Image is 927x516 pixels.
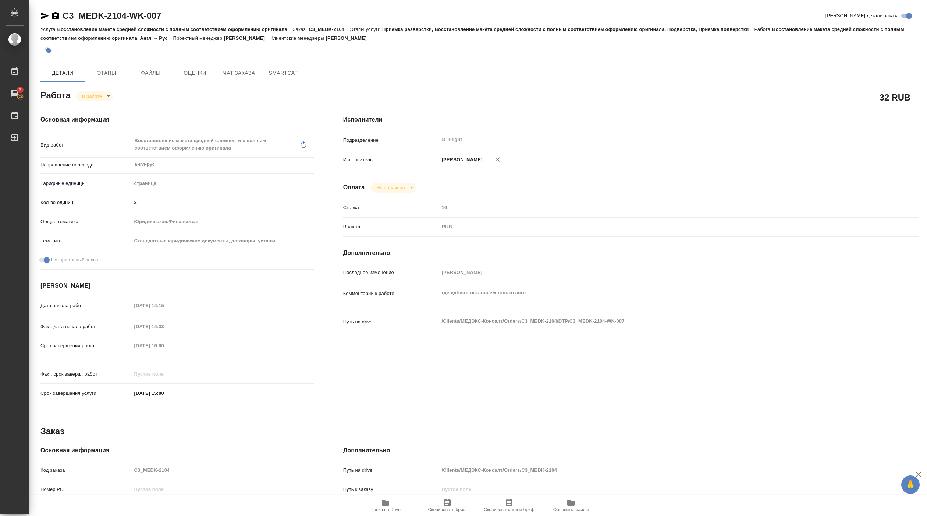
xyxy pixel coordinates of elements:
input: Пустое поле [439,267,871,278]
h4: Оплата [343,183,365,192]
p: Путь на drive [343,318,439,326]
span: Папка на Drive [370,507,401,512]
p: Ставка [343,204,439,211]
button: Удалить исполнителя [490,151,506,168]
h4: Основная информация [40,115,314,124]
span: [PERSON_NAME] детали заказа [825,12,899,20]
p: Подразделение [343,137,439,144]
p: Клиентские менеджеры [270,35,326,41]
span: Скопировать мини-бриф [484,507,534,512]
button: 🙏 [901,475,920,494]
div: страница [132,177,314,190]
p: Общая тематика [40,218,132,225]
p: Дата начала работ [40,302,132,309]
p: Валюта [343,223,439,231]
a: 3 [2,84,28,103]
p: Исполнитель [343,156,439,164]
p: Путь к заказу [343,486,439,493]
div: Стандартные юридические документы, договоры, уставы [132,235,314,247]
span: Обновить файлы [553,507,589,512]
p: Работа [754,27,772,32]
p: Номер РО [40,486,132,493]
p: Восстановление макета средней сложности с полным соответствием оформлению оригинала [57,27,292,32]
input: Пустое поле [132,369,196,379]
button: Обновить файлы [540,495,602,516]
p: Тематика [40,237,132,245]
button: Не оплачена [374,185,407,191]
p: [PERSON_NAME] [224,35,270,41]
input: Пустое поле [132,484,314,495]
input: Пустое поле [132,465,314,475]
h2: Работа [40,88,71,101]
button: В работе [80,93,104,99]
p: Комментарий к работе [343,290,439,297]
textarea: /Clients/МЕДЭКС-Консалт/Orders/C3_MEDK-2104/DTP/C3_MEDK-2104-WK-007 [439,315,871,327]
input: ✎ Введи что-нибудь [132,388,196,399]
p: Приемка разверстки, Восстановление макета средней сложности с полным соответствием оформлению ори... [382,27,754,32]
p: [PERSON_NAME] [439,156,483,164]
p: Проектный менеджер [173,35,224,41]
input: ✎ Введи что-нибудь [132,197,314,208]
p: C3_MEDK-2104 [309,27,350,32]
h4: Основная информация [40,446,314,455]
span: 3 [14,86,26,94]
input: Пустое поле [439,465,871,475]
p: Факт. дата начала работ [40,323,132,330]
input: Пустое поле [132,321,196,332]
a: C3_MEDK-2104-WK-007 [63,11,161,21]
span: 🙏 [904,477,917,492]
h2: Заказ [40,425,64,437]
input: Пустое поле [439,202,871,213]
h4: [PERSON_NAME] [40,281,314,290]
textarea: где дубляж оставляем только англ [439,287,871,299]
span: Файлы [133,69,168,78]
p: Срок завершения работ [40,342,132,350]
button: Скопировать бриф [416,495,478,516]
p: Вид работ [40,141,132,149]
input: Пустое поле [132,340,196,351]
input: Пустое поле [132,300,196,311]
p: Услуга [40,27,57,32]
span: Нотариальный заказ [51,256,98,264]
button: Скопировать мини-бриф [478,495,540,516]
p: Заказ: [293,27,309,32]
button: Папка на Drive [355,495,416,516]
p: Направление перевода [40,161,132,169]
p: Срок завершения услуги [40,390,132,397]
input: Пустое поле [439,484,871,495]
p: Этапы услуги [350,27,382,32]
span: Этапы [89,69,124,78]
h4: Исполнители [343,115,919,124]
h4: Дополнительно [343,446,919,455]
div: RUB [439,221,871,233]
span: Детали [45,69,80,78]
button: Скопировать ссылку [51,11,60,20]
h4: Дополнительно [343,249,919,257]
span: SmartCat [266,69,301,78]
p: Последнее изменение [343,269,439,276]
span: Чат заказа [221,69,257,78]
p: Тарифные единицы [40,180,132,187]
span: Скопировать бриф [428,507,466,512]
p: Путь на drive [343,467,439,474]
div: Юридическая/Финансовая [132,215,314,228]
p: [PERSON_NAME] [326,35,372,41]
span: Оценки [177,69,213,78]
h2: 32 RUB [880,91,910,103]
button: Добавить тэг [40,42,57,59]
p: Код заказа [40,467,132,474]
div: В работе [76,91,113,101]
button: Скопировать ссылку для ЯМессенджера [40,11,49,20]
p: Кол-во единиц [40,199,132,206]
p: Факт. срок заверш. работ [40,371,132,378]
div: В работе [370,183,416,193]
